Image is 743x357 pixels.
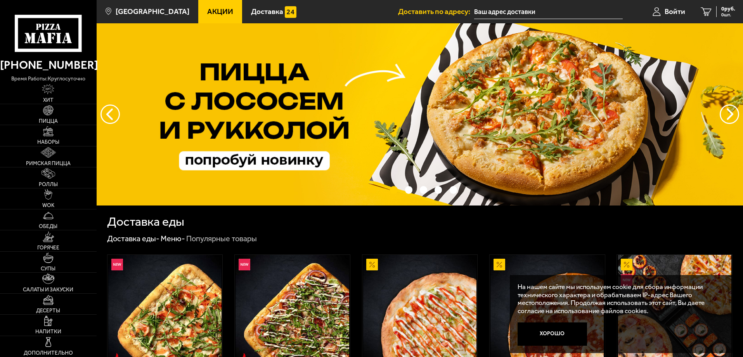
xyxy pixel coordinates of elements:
[36,308,60,313] span: Десерты
[621,259,632,270] img: Акционный
[37,245,59,251] span: Горячее
[518,283,720,315] p: На нашем сайте мы используем cookie для сбора информации технического характера и обрабатываем IP...
[39,182,58,187] span: Роллы
[366,259,378,270] img: Акционный
[435,186,442,193] button: точки переключения
[721,12,735,17] span: 0 шт.
[37,139,59,145] span: Наборы
[116,8,189,15] span: [GEOGRAPHIC_DATA]
[494,259,505,270] img: Акционный
[39,118,58,124] span: Пицца
[665,8,685,15] span: Войти
[621,274,632,286] img: Новинка
[26,161,71,166] span: Римская пицца
[107,234,159,243] a: Доставка еды-
[285,6,296,18] img: 15daf4d41897b9f0e9f617042186c801.svg
[35,329,61,334] span: Напитки
[474,5,623,19] input: Ваш адрес доставки
[100,104,120,124] button: следующий
[207,8,233,15] span: Акции
[518,322,587,346] button: Хорошо
[23,287,73,293] span: Салаты и закуски
[450,186,457,193] button: точки переключения
[41,266,55,272] span: Супы
[398,8,474,15] span: Доставить по адресу:
[107,216,184,228] h1: Доставка еды
[161,234,185,243] a: Меню-
[111,259,123,270] img: Новинка
[239,259,250,270] img: Новинка
[420,186,427,193] button: точки переключения
[390,186,397,193] button: точки переключения
[186,234,257,244] div: Популярные товары
[721,6,735,12] span: 0 руб.
[42,203,54,208] span: WOK
[39,224,57,229] span: Обеды
[24,350,73,356] span: Дополнительно
[405,186,412,193] button: точки переключения
[720,104,739,124] button: предыдущий
[43,98,54,103] span: Хит
[251,8,283,15] span: Доставка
